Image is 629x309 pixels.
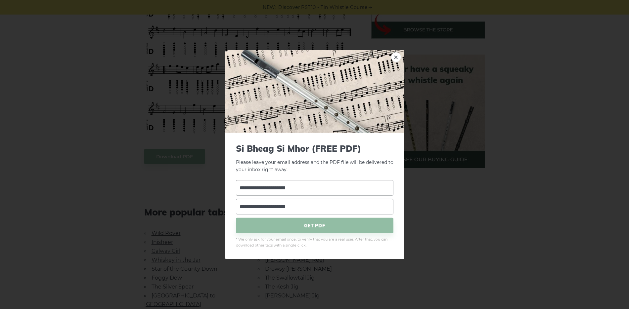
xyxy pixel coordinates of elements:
span: * We only ask for your email once, to verify that you are a real user. After that, you can downlo... [236,237,393,249]
span: Si­ Bheag Si­ Mhor (FREE PDF) [236,143,393,153]
img: Tin Whistle Tab Preview [225,50,404,133]
a: × [391,52,401,62]
p: Please leave your email address and the PDF file will be delivered to your inbox right away. [236,143,393,174]
span: GET PDF [236,218,393,233]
